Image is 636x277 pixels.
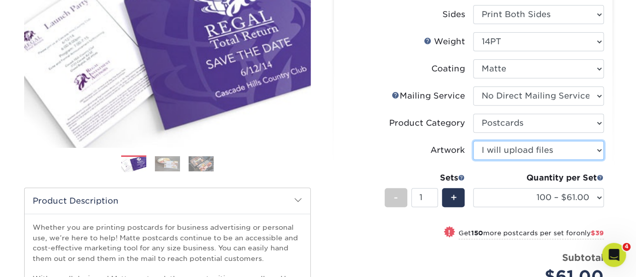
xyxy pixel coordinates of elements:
[392,90,465,102] div: Mailing Service
[622,243,630,251] span: 4
[389,117,465,129] div: Product Category
[394,190,398,205] span: -
[562,252,604,263] strong: Subtotal
[471,229,483,237] strong: 150
[591,229,604,237] span: $39
[602,243,626,267] iframe: Intercom live chat
[448,227,450,238] span: !
[473,172,604,184] div: Quantity per Set
[431,63,465,75] div: Coating
[25,188,310,214] h2: Product Description
[459,229,604,239] small: Get more postcards per set for
[189,156,214,171] img: Postcards 03
[155,156,180,171] img: Postcards 02
[576,229,604,237] span: only
[121,156,146,173] img: Postcards 01
[430,144,465,156] div: Artwork
[385,172,465,184] div: Sets
[450,190,457,205] span: +
[442,9,465,21] div: Sides
[424,36,465,48] div: Weight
